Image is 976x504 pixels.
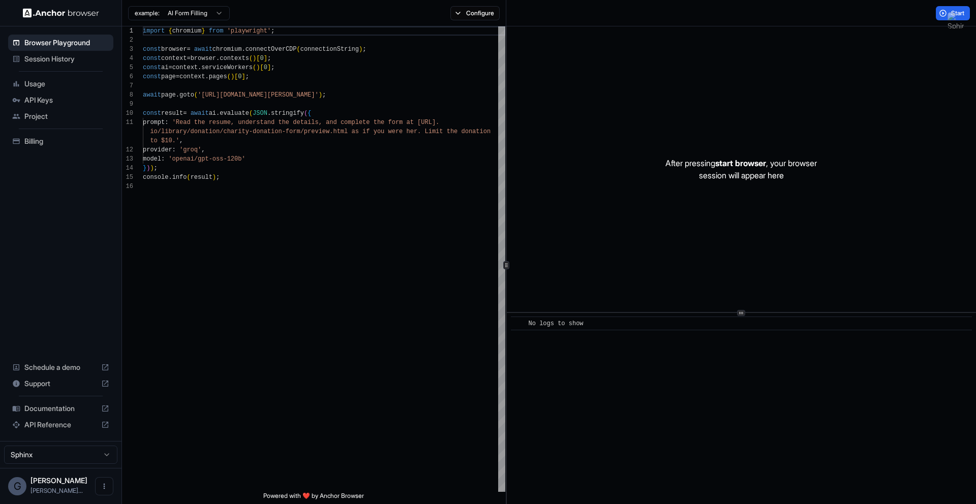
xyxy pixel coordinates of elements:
[271,64,274,71] span: ;
[209,110,216,117] span: ai
[8,400,113,417] div: Documentation
[198,91,319,99] span: '[URL][DOMAIN_NAME][PERSON_NAME]'
[179,137,183,144] span: ,
[8,359,113,375] div: Schedule a demo
[355,119,440,126] span: lete the form at [URL].
[168,64,172,71] span: =
[665,157,817,181] p: After pressing , your browser session will appear here
[267,64,271,71] span: ]
[143,146,172,153] span: provider
[143,165,146,172] span: }
[205,73,208,80] span: .
[253,55,256,62] span: )
[201,27,205,35] span: }
[220,55,249,62] span: contexts
[150,165,154,172] span: )
[176,91,179,99] span: .
[30,476,87,485] span: Gabriel Taboada
[150,128,333,135] span: io/library/donation/charity-donation-form/preview.
[146,165,150,172] span: )
[231,73,234,80] span: )
[179,146,201,153] span: 'groq'
[143,46,161,53] span: const
[234,73,238,80] span: [
[216,55,220,62] span: .
[260,64,263,71] span: [
[168,27,172,35] span: {
[322,91,326,99] span: ;
[143,73,161,80] span: const
[249,110,253,117] span: (
[191,55,216,62] span: browser
[122,26,133,36] div: 1
[715,158,766,168] span: start browser
[271,27,274,35] span: ;
[216,110,220,117] span: .
[260,55,263,62] span: 0
[161,155,165,163] span: :
[191,174,212,181] span: result
[172,64,198,71] span: context
[238,73,241,80] span: 0
[122,63,133,72] div: 5
[122,109,133,118] div: 10
[194,91,198,99] span: (
[216,174,220,181] span: ;
[267,110,271,117] span: .
[143,64,161,71] span: const
[161,110,183,117] span: result
[187,55,190,62] span: =
[172,174,187,181] span: info
[246,46,297,53] span: connectOverCDP
[161,55,187,62] span: context
[165,119,168,126] span: :
[143,91,161,99] span: await
[304,110,308,117] span: (
[253,110,267,117] span: JSON
[201,146,205,153] span: ,
[359,46,362,53] span: )
[135,9,160,17] span: example:
[297,46,300,53] span: (
[122,164,133,173] div: 14
[24,54,109,64] span: Session History
[161,91,176,99] span: page
[8,35,113,51] div: Browser Playground
[179,73,205,80] span: context
[300,46,359,53] span: connectionString
[8,417,113,433] div: API Reference
[23,8,99,18] img: Anchor Logo
[24,362,97,372] span: Schedule a demo
[24,403,97,414] span: Documentation
[122,54,133,63] div: 4
[183,110,187,117] span: =
[241,73,245,80] span: ]
[161,73,176,80] span: page
[168,155,245,163] span: 'openai/gpt-oss-120b'
[227,27,271,35] span: 'playwright'
[271,110,304,117] span: stringify
[241,46,245,53] span: .
[187,46,190,53] span: =
[122,173,133,182] div: 15
[143,27,165,35] span: import
[951,9,965,17] span: Start
[256,64,260,71] span: )
[122,154,133,164] div: 13
[122,118,133,127] div: 11
[122,100,133,109] div: 9
[143,110,161,117] span: const
[172,119,355,126] span: 'Read the resume, understand the details, and comp
[122,36,133,45] div: 2
[264,64,267,71] span: 0
[209,73,227,80] span: pages
[212,174,216,181] span: )
[256,55,260,62] span: [
[198,64,201,71] span: .
[201,64,253,71] span: serviceWorkers
[24,379,97,389] span: Support
[267,55,271,62] span: ;
[172,27,202,35] span: chromium
[209,27,224,35] span: from
[249,55,253,62] span: (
